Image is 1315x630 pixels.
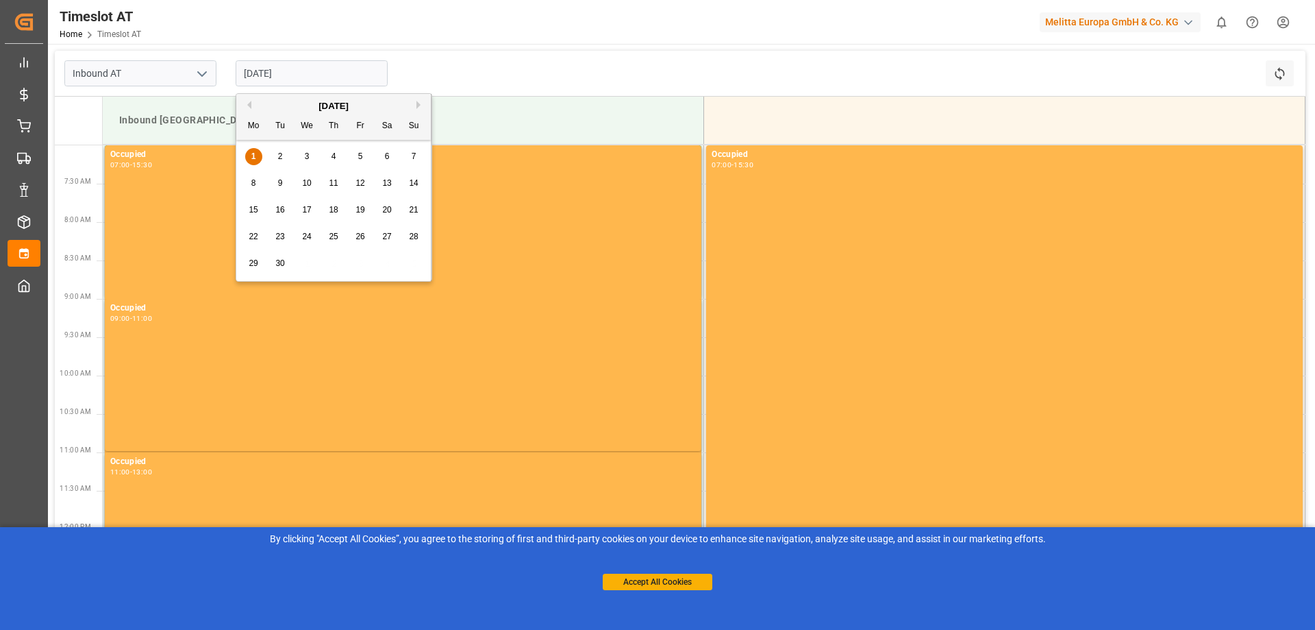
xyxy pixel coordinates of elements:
[272,148,289,165] div: Choose Tuesday, September 2nd, 2025
[731,162,734,168] div: -
[329,232,338,241] span: 25
[409,232,418,241] span: 28
[325,148,342,165] div: Choose Thursday, September 4th, 2025
[278,178,283,188] span: 9
[132,315,152,322] div: 11:00
[60,29,82,39] a: Home
[245,228,262,245] div: Choose Monday, September 22nd, 2025
[1040,9,1206,35] button: Melitta Europa GmbH & Co. KG
[272,228,289,245] div: Choose Tuesday, September 23rd, 2025
[60,485,91,492] span: 11:30 AM
[245,175,262,192] div: Choose Monday, September 8th, 2025
[302,232,311,241] span: 24
[352,148,369,165] div: Choose Friday, September 5th, 2025
[60,523,91,531] span: 12:00 PM
[379,118,396,135] div: Sa
[132,469,152,475] div: 13:00
[329,178,338,188] span: 11
[385,152,390,161] span: 6
[64,293,91,300] span: 9:00 AM
[302,178,311,188] span: 10
[251,152,256,161] span: 1
[130,162,132,168] div: -
[130,315,132,322] div: -
[110,148,696,162] div: Occupied
[60,408,91,415] span: 10:30 AM
[352,202,369,219] div: Choose Friday, September 19th, 2025
[249,232,258,241] span: 22
[272,255,289,272] div: Choose Tuesday, September 30th, 2025
[110,162,130,168] div: 07:00
[405,202,423,219] div: Choose Sunday, September 21st, 2025
[275,205,284,215] span: 16
[734,162,753,168] div: 15:30
[352,175,369,192] div: Choose Friday, September 12th, 2025
[416,101,425,109] button: Next Month
[1206,7,1237,38] button: show 0 new notifications
[191,63,212,84] button: open menu
[325,202,342,219] div: Choose Thursday, September 18th, 2025
[110,455,696,469] div: Occupied
[409,205,418,215] span: 21
[603,574,712,590] button: Accept All Cookies
[405,118,423,135] div: Su
[382,178,391,188] span: 13
[114,108,692,133] div: Inbound [GEOGRAPHIC_DATA]
[325,118,342,135] div: Th
[299,228,316,245] div: Choose Wednesday, September 24th, 2025
[64,216,91,223] span: 8:00 AM
[409,178,418,188] span: 14
[249,258,258,268] span: 29
[329,205,338,215] span: 18
[64,60,216,86] input: Type to search/select
[64,178,91,185] span: 7:30 AM
[405,175,423,192] div: Choose Sunday, September 14th, 2025
[355,205,364,215] span: 19
[405,148,423,165] div: Choose Sunday, September 7th, 2025
[110,302,696,315] div: Occupied
[110,315,130,322] div: 09:00
[249,205,258,215] span: 15
[272,175,289,192] div: Choose Tuesday, September 9th, 2025
[379,148,396,165] div: Choose Saturday, September 6th, 2025
[132,162,152,168] div: 15:30
[379,202,396,219] div: Choose Saturday, September 20th, 2025
[305,152,310,161] span: 3
[275,232,284,241] span: 23
[355,232,364,241] span: 26
[355,178,364,188] span: 12
[352,228,369,245] div: Choose Friday, September 26th, 2025
[278,152,283,161] span: 2
[299,175,316,192] div: Choose Wednesday, September 10th, 2025
[245,148,262,165] div: Choose Monday, September 1st, 2025
[299,118,316,135] div: We
[712,148,1297,162] div: Occupied
[272,202,289,219] div: Choose Tuesday, September 16th, 2025
[358,152,363,161] span: 5
[245,202,262,219] div: Choose Monday, September 15th, 2025
[299,202,316,219] div: Choose Wednesday, September 17th, 2025
[299,148,316,165] div: Choose Wednesday, September 3rd, 2025
[379,228,396,245] div: Choose Saturday, September 27th, 2025
[1040,12,1201,32] div: Melitta Europa GmbH & Co. KG
[60,369,91,377] span: 10:00 AM
[275,258,284,268] span: 30
[325,175,342,192] div: Choose Thursday, September 11th, 2025
[1237,7,1268,38] button: Help Center
[64,254,91,262] span: 8:30 AM
[405,228,423,245] div: Choose Sunday, September 28th, 2025
[302,205,311,215] span: 17
[243,101,251,109] button: Previous Month
[236,60,388,86] input: DD.MM.YYYY
[60,6,141,27] div: Timeslot AT
[236,99,431,113] div: [DATE]
[60,446,91,454] span: 11:00 AM
[331,152,336,161] span: 4
[251,178,256,188] span: 8
[712,162,731,168] div: 07:00
[325,228,342,245] div: Choose Thursday, September 25th, 2025
[379,175,396,192] div: Choose Saturday, September 13th, 2025
[64,331,91,339] span: 9:30 AM
[110,469,130,475] div: 11:00
[240,143,427,277] div: month 2025-09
